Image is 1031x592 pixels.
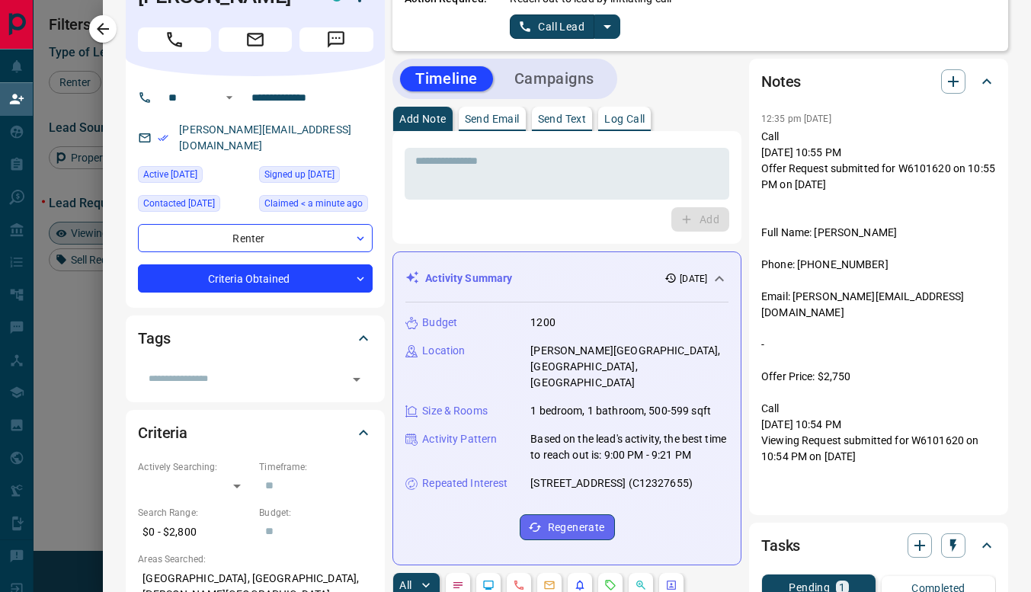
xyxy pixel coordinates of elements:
[530,475,693,491] p: [STREET_ADDRESS] (C12327655)
[452,579,464,591] svg: Notes
[138,195,251,216] div: Sun Jun 18 2023
[405,264,728,293] div: Activity Summary[DATE]
[499,66,610,91] button: Campaigns
[138,460,251,474] p: Actively Searching:
[346,369,367,390] button: Open
[399,580,411,590] p: All
[513,579,525,591] svg: Calls
[259,460,373,474] p: Timeframe:
[259,195,373,216] div: Mon Aug 18 2025
[422,343,465,359] p: Location
[761,533,800,558] h2: Tasks
[761,69,801,94] h2: Notes
[422,431,497,447] p: Activity Pattern
[520,514,615,540] button: Regenerate
[530,315,556,331] p: 1200
[604,114,645,124] p: Log Call
[259,506,373,520] p: Budget:
[138,552,373,566] p: Areas Searched:
[179,123,351,152] a: [PERSON_NAME][EMAIL_ADDRESS][DOMAIN_NAME]
[665,579,677,591] svg: Agent Actions
[399,114,446,124] p: Add Note
[422,315,457,331] p: Budget
[543,579,556,591] svg: Emails
[400,66,493,91] button: Timeline
[530,343,728,391] p: [PERSON_NAME][GEOGRAPHIC_DATA], [GEOGRAPHIC_DATA], [GEOGRAPHIC_DATA]
[158,133,168,143] svg: Email Verified
[422,475,507,491] p: Repeated Interest
[220,88,239,107] button: Open
[530,403,711,419] p: 1 bedroom, 1 bathroom, 500-599 sqft
[264,167,335,182] span: Signed up [DATE]
[425,270,512,286] p: Activity Summary
[264,196,363,211] span: Claimed < a minute ago
[635,579,647,591] svg: Opportunities
[143,167,197,182] span: Active [DATE]
[259,166,373,187] div: Sun May 07 2023
[138,520,251,545] p: $0 - $2,800
[530,431,728,463] p: Based on the lead's activity, the best time to reach out is: 9:00 PM - 9:21 PM
[138,414,373,451] div: Criteria
[465,114,520,124] p: Send Email
[138,326,170,350] h2: Tags
[574,579,586,591] svg: Listing Alerts
[761,114,831,124] p: 12:35 pm [DATE]
[482,579,495,591] svg: Lead Browsing Activity
[538,114,587,124] p: Send Text
[138,421,187,445] h2: Criteria
[138,27,211,52] span: Call
[510,14,594,39] button: Call Lead
[680,272,707,286] p: [DATE]
[143,196,215,211] span: Contacted [DATE]
[422,403,488,419] p: Size & Rooms
[138,320,373,357] div: Tags
[604,579,616,591] svg: Requests
[761,527,996,564] div: Tasks
[219,27,292,52] span: Email
[138,506,251,520] p: Search Range:
[510,14,620,39] div: split button
[138,224,373,252] div: Renter
[138,166,251,187] div: Sat Aug 16 2025
[299,27,373,52] span: Message
[761,63,996,100] div: Notes
[138,264,373,293] div: Criteria Obtained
